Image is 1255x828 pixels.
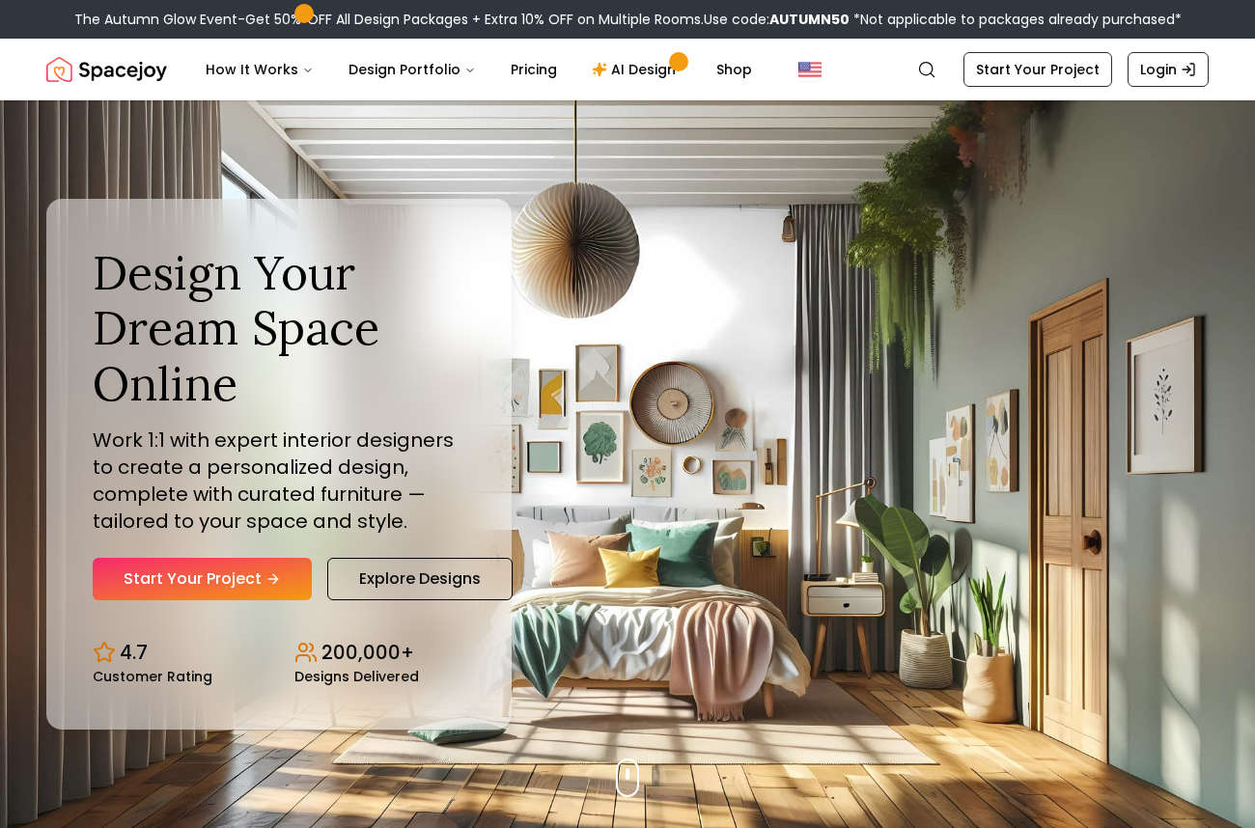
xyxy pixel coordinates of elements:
[495,50,572,89] a: Pricing
[46,50,167,89] a: Spacejoy
[46,39,1209,100] nav: Global
[93,670,212,683] small: Customer Rating
[963,52,1112,87] a: Start Your Project
[294,670,419,683] small: Designs Delivered
[93,558,312,600] a: Start Your Project
[704,10,850,29] span: Use code:
[93,427,465,535] p: Work 1:1 with expert interior designers to create a personalized design, complete with curated fu...
[190,50,767,89] nav: Main
[850,10,1182,29] span: *Not applicable to packages already purchased*
[93,245,465,412] h1: Design Your Dream Space Online
[1128,52,1209,87] a: Login
[190,50,329,89] button: How It Works
[321,639,414,666] p: 200,000+
[333,50,491,89] button: Design Portfolio
[93,623,465,683] div: Design stats
[576,50,697,89] a: AI Design
[46,50,167,89] img: Spacejoy Logo
[798,58,822,81] img: United States
[327,558,513,600] a: Explore Designs
[74,10,1182,29] div: The Autumn Glow Event-Get 50% OFF All Design Packages + Extra 10% OFF on Multiple Rooms.
[701,50,767,89] a: Shop
[769,10,850,29] b: AUTUMN50
[120,639,148,666] p: 4.7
